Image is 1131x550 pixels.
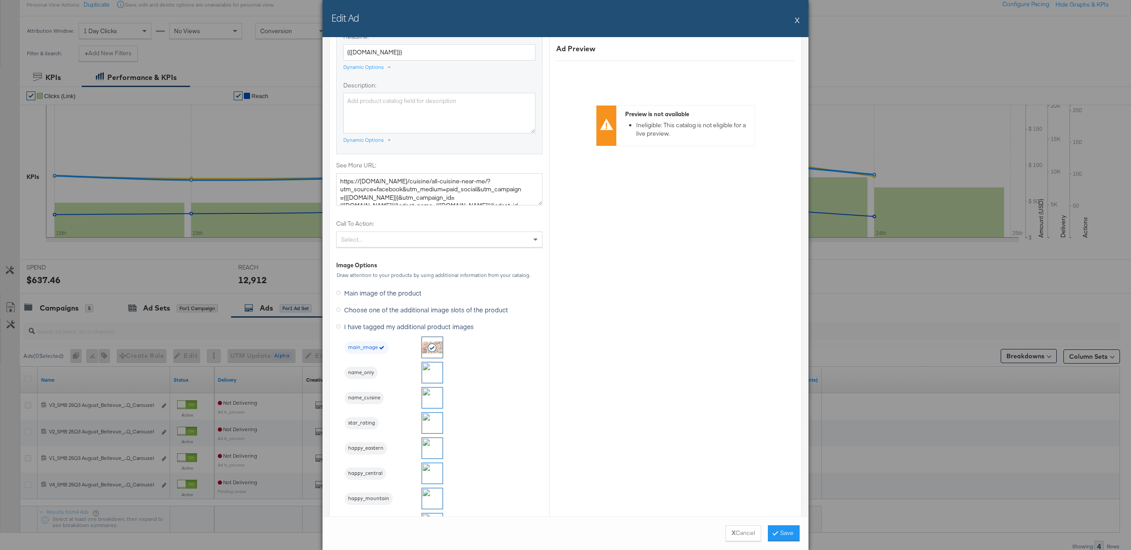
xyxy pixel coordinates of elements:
div: happy_central [345,467,386,480]
div: happy_mountain [345,493,393,505]
button: XCancel [725,525,761,541]
span: main_image [345,344,389,351]
img: fl_lay [422,488,443,509]
button: Save [768,525,800,541]
span: name_cuisine [345,394,384,402]
span: I have tagged my additional product images [344,322,474,331]
img: fl_lay [422,513,443,534]
div: main_image [345,341,389,354]
button: X [795,11,800,29]
h2: Edit Ad [331,11,359,24]
img: l_text:TTNormsProBold.otf_60_left:%2520%2Cco_rgb:000%2Cw_550%2Ch_97 [422,413,443,433]
span: Main image of the product [344,288,421,297]
img: fl_lay [422,438,443,459]
div: Dynamic Options [343,137,384,144]
div: Ad Preview [556,44,795,54]
strong: X [732,529,736,537]
span: happy_mountain [345,495,393,502]
label: Description: [343,81,535,90]
span: star_rating [345,420,379,427]
label: See More URL: [336,161,543,170]
img: fl_lay [422,463,443,484]
div: Image Options [336,261,377,269]
span: Choose one of the additional image slots of the product [344,305,508,314]
label: Headline: [343,33,535,41]
span: happy_eastern [345,445,387,452]
div: happy_eastern [345,442,387,455]
textarea: https://[DOMAIN_NAME]/cuisine/all-cuisine-near-me/?utm_source=facebook&utm_medium=paid_social&utm... [336,173,543,206]
div: name_cuisine [345,392,384,404]
li: Ineligible: This catalog is not eligible for a live preview. [636,121,750,137]
img: fl_layer_appl [422,387,443,408]
div: Preview is not available [625,110,750,118]
span: happy_central [345,470,386,477]
label: Call To Action: [336,220,543,228]
span: name_only [345,369,378,376]
div: Dynamic Options [343,64,384,71]
img: fl_layer_appl [422,362,443,383]
input: Add product catalog field for headline [343,44,535,61]
div: star_rating [345,417,379,429]
div: Draw attention to your products by using additional information from your catalog. [336,272,543,278]
div: name_only [345,367,378,379]
div: Select... [337,232,542,247]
